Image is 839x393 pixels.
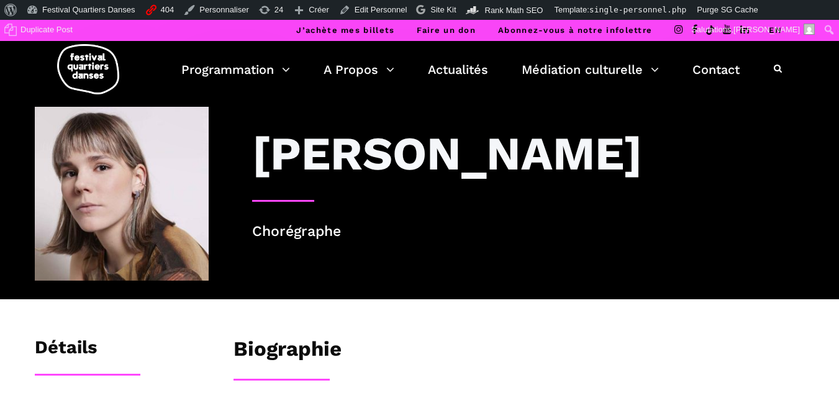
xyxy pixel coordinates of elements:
[485,6,543,15] span: Rank Math SEO
[428,59,488,80] a: Actualités
[498,25,652,35] a: Abonnez-vous à notre infolettre
[181,59,290,80] a: Programmation
[692,59,740,80] a: Contact
[589,5,687,14] span: single-personnel.php
[252,220,805,243] p: Chorégraphe
[20,20,73,40] span: Duplicate Post
[252,125,642,181] h3: [PERSON_NAME]
[296,25,394,35] a: J’achète mes billets
[35,337,97,368] h3: Détails
[687,20,820,40] a: Salutations,
[35,107,209,281] img: Anna Vauquier
[234,337,342,368] h3: Biographie
[430,5,456,14] span: Site Kit
[57,44,119,94] img: logo-fqd-med
[522,59,659,80] a: Médiation culturelle
[417,25,476,35] a: Faire un don
[324,59,394,80] a: A Propos
[733,25,800,34] span: [PERSON_NAME]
